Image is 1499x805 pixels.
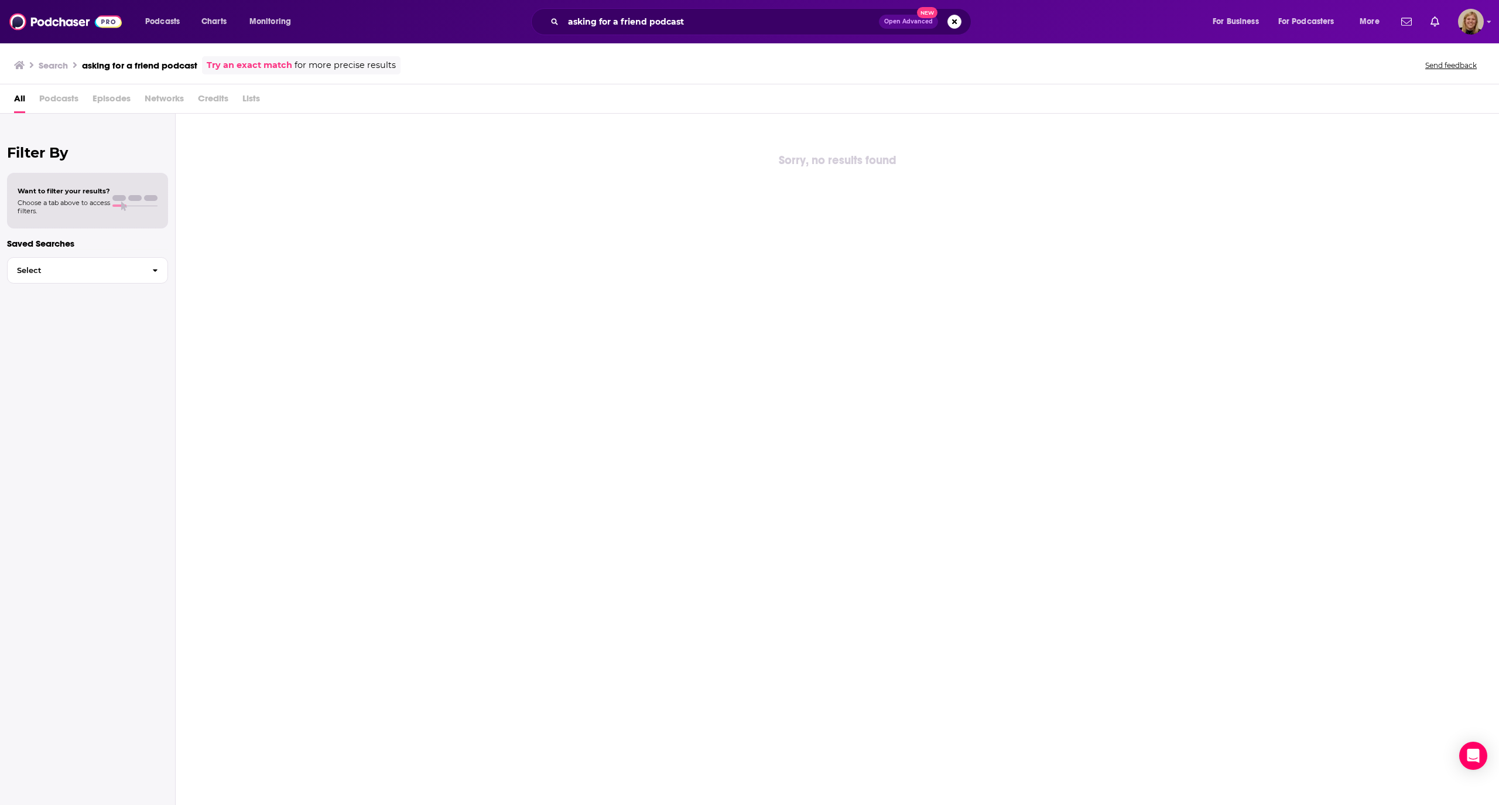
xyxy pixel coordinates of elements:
[1278,13,1334,30] span: For Podcasters
[1458,9,1484,35] button: Show profile menu
[1459,742,1487,770] div: Open Intercom Messenger
[1204,12,1274,31] button: open menu
[884,19,933,25] span: Open Advanced
[7,238,168,249] p: Saved Searches
[145,89,184,113] span: Networks
[1397,12,1416,32] a: Show notifications dropdown
[176,151,1499,170] div: Sorry, no results found
[82,60,197,71] h3: asking for a friend podcast
[242,89,260,113] span: Lists
[207,59,292,72] a: Try an exact match
[879,15,938,29] button: Open AdvancedNew
[917,7,938,18] span: New
[1213,13,1259,30] span: For Business
[18,187,110,195] span: Want to filter your results?
[93,89,131,113] span: Episodes
[249,13,291,30] span: Monitoring
[8,267,143,274] span: Select
[1351,12,1394,31] button: open menu
[201,13,227,30] span: Charts
[1422,60,1480,70] button: Send feedback
[14,89,25,113] a: All
[39,89,78,113] span: Podcasts
[563,12,879,31] input: Search podcasts, credits, & more...
[1426,12,1444,32] a: Show notifications dropdown
[9,11,122,33] img: Podchaser - Follow, Share and Rate Podcasts
[145,13,180,30] span: Podcasts
[1458,9,1484,35] img: User Profile
[1458,9,1484,35] span: Logged in as avansolkema
[1360,13,1380,30] span: More
[241,12,306,31] button: open menu
[7,144,168,161] h2: Filter By
[295,59,396,72] span: for more precise results
[137,12,195,31] button: open menu
[18,199,110,215] span: Choose a tab above to access filters.
[39,60,68,71] h3: Search
[542,8,983,35] div: Search podcasts, credits, & more...
[194,12,234,31] a: Charts
[7,257,168,284] button: Select
[198,89,228,113] span: Credits
[1271,12,1351,31] button: open menu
